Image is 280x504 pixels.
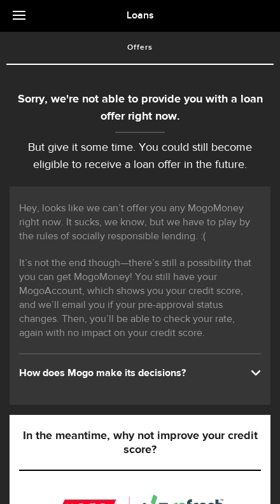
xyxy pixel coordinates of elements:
[10,139,270,174] p: But give it some time. You could still become eligible to receive a loan offer in the future.
[19,256,261,340] p: It’s not the end though—there’s still a possibility that you can get MogoMoney! You still have yo...
[19,429,261,457] h5: In the meantime, why not improve your credit score?
[10,91,270,125] div: Sorry, we're not able to provide you with a loan offer right now.
[19,367,261,381] div: How does Mogo make its decisions?
[6,32,274,65] ul: Tabs Navigation
[19,202,261,244] p: Hey, looks like we can’t offer you any MogoMoney right now. It sucks, we know, but we have to pla...
[6,32,274,64] a: Offers
[127,10,154,22] span: Loans
[227,451,280,504] iframe: LiveChat chat widget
